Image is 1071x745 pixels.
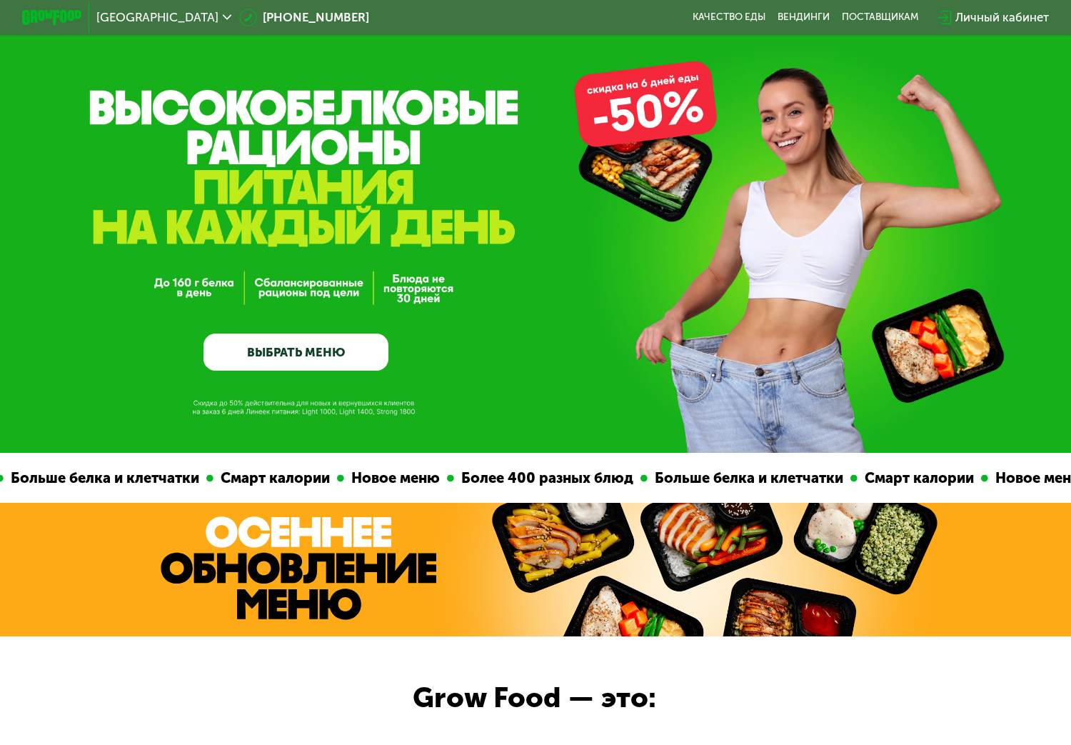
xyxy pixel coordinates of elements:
[341,467,443,489] div: Новое меню
[451,467,637,489] div: Более 400 разных блюд
[842,11,919,24] div: поставщикам
[96,11,218,24] span: [GEOGRAPHIC_DATA]
[239,9,369,26] a: [PHONE_NUMBER]
[413,676,697,719] div: Grow Food — это:
[210,467,333,489] div: Смарт калории
[778,11,830,24] a: Вендинги
[644,467,847,489] div: Больше белка и клетчатки
[955,9,1049,26] div: Личный кабинет
[203,334,388,371] a: ВЫБРАТЬ МЕНЮ
[693,11,765,24] a: Качество еды
[854,467,977,489] div: Смарт калории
